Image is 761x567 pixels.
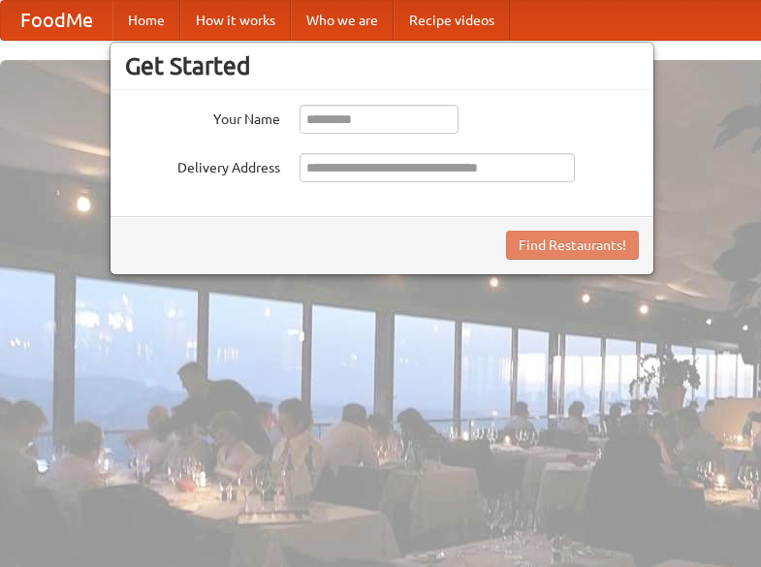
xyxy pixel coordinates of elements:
[1,1,112,40] a: FoodMe
[506,231,639,260] button: Find Restaurants!
[291,1,394,40] a: Who we are
[180,1,291,40] a: How it works
[112,1,180,40] a: Home
[125,51,639,80] h3: Get Started
[394,1,510,40] a: Recipe videos
[125,105,280,129] label: Your Name
[125,153,280,177] label: Delivery Address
